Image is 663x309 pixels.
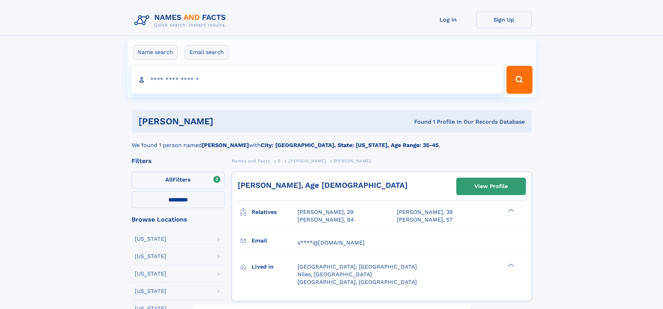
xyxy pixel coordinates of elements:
[165,176,173,183] span: All
[132,216,225,223] div: Browse Locations
[252,235,298,247] h3: Email
[298,263,417,270] span: [GEOGRAPHIC_DATA], [GEOGRAPHIC_DATA]
[289,159,326,163] span: [PERSON_NAME]
[135,271,166,277] div: [US_STATE]
[298,208,354,216] a: [PERSON_NAME], 29
[132,133,532,149] div: We found 1 person named with .
[185,45,228,60] label: Email search
[314,118,525,126] div: Found 1 Profile In Our Records Database
[252,206,298,218] h3: Relatives
[135,254,166,259] div: [US_STATE]
[397,208,453,216] a: [PERSON_NAME], 39
[397,216,452,224] a: [PERSON_NAME], 57
[261,142,439,148] b: City: [GEOGRAPHIC_DATA], State: [US_STATE], Age Range: 35-45
[298,271,372,278] span: Niles, [GEOGRAPHIC_DATA]
[457,178,526,195] a: View Profile
[132,172,225,188] label: Filters
[135,288,166,294] div: [US_STATE]
[420,11,476,28] a: Log In
[474,178,508,194] div: View Profile
[476,11,532,28] a: Sign Up
[131,66,504,94] input: search input
[202,142,249,148] b: [PERSON_NAME]
[278,156,281,165] a: S
[132,158,225,164] div: Filters
[298,279,417,285] span: [GEOGRAPHIC_DATA], [GEOGRAPHIC_DATA]
[232,156,270,165] a: Names and Facts
[238,181,408,190] a: [PERSON_NAME], Age [DEMOGRAPHIC_DATA]
[135,236,166,242] div: [US_STATE]
[334,159,371,163] span: [PERSON_NAME]
[506,263,514,267] div: ❯
[278,159,281,163] span: S
[298,216,354,224] a: [PERSON_NAME], 94
[252,261,298,273] h3: Lived in
[132,11,232,30] img: Logo Names and Facts
[139,117,314,126] h1: [PERSON_NAME]
[289,156,326,165] a: [PERSON_NAME]
[506,66,532,94] button: Search Button
[133,45,177,60] label: Name search
[506,208,514,213] div: ❯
